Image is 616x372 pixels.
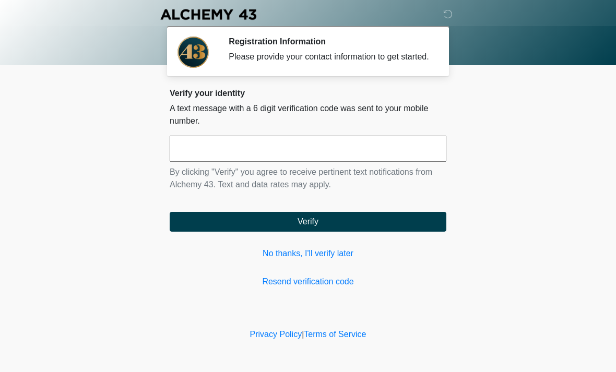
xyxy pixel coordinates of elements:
[177,37,209,68] img: Agent Avatar
[170,88,446,98] h2: Verify your identity
[170,166,446,191] p: By clicking "Verify" you agree to receive pertinent text notifications from Alchemy 43. Text and ...
[170,247,446,260] a: No thanks, I'll verify later
[250,330,302,339] a: Privacy Policy
[229,37,431,46] h2: Registration Information
[159,8,257,21] img: Alchemy 43 Logo
[170,212,446,232] button: Verify
[170,102,446,127] p: A text message with a 6 digit verification code was sent to your mobile number.
[302,330,304,339] a: |
[229,51,431,63] div: Please provide your contact information to get started.
[304,330,366,339] a: Terms of Service
[170,275,446,288] a: Resend verification code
